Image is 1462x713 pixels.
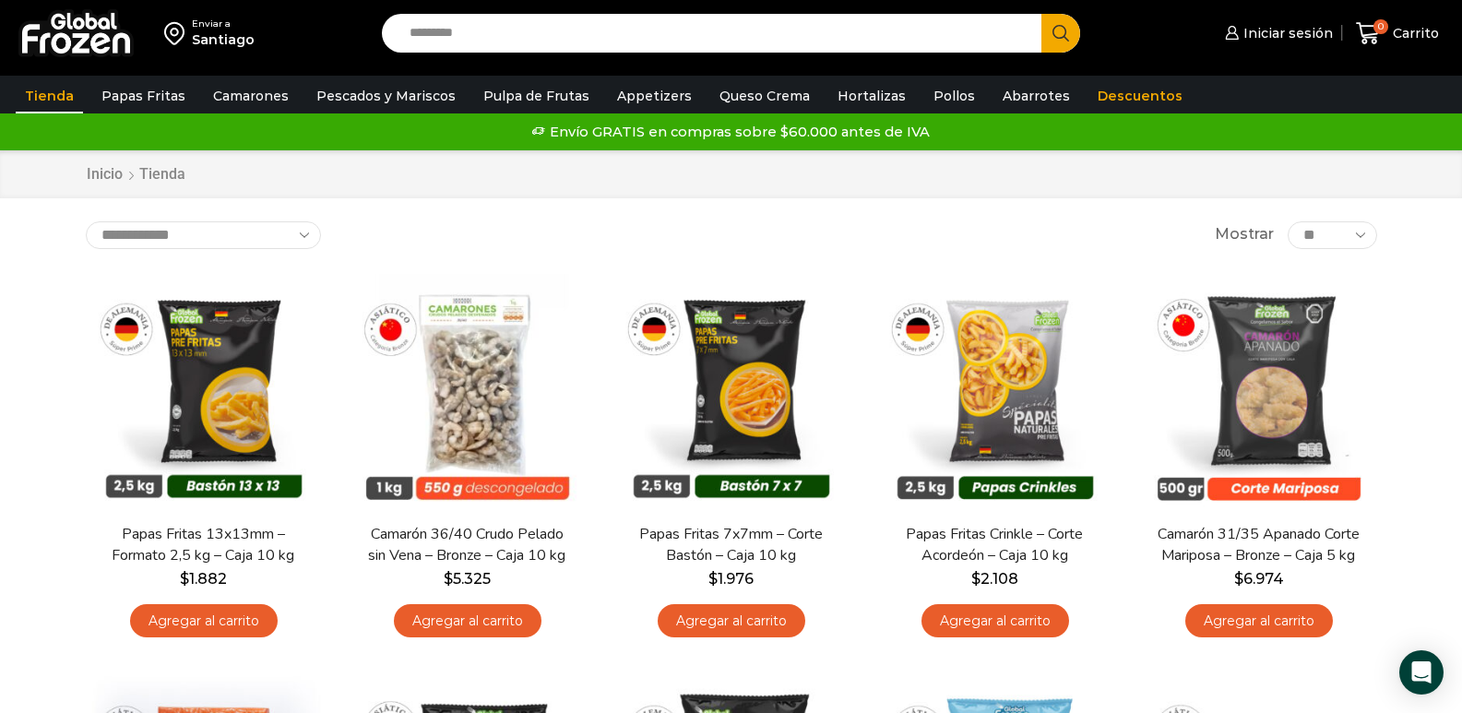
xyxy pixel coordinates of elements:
a: Papas Fritas 13x13mm – Formato 2,5 kg – Caja 10 kg [97,524,309,566]
bdi: 5.325 [444,570,491,588]
a: Pollos [924,78,984,113]
a: Agregar al carrito: “Papas Fritas 7x7mm - Corte Bastón - Caja 10 kg” [658,604,805,638]
a: Pescados y Mariscos [307,78,465,113]
div: Enviar a [192,18,255,30]
a: Papas Fritas Crinkle – Corte Acordeón – Caja 10 kg [888,524,1100,566]
a: Appetizers [608,78,701,113]
a: Papas Fritas 7x7mm – Corte Bastón – Caja 10 kg [624,524,837,566]
button: Search button [1041,14,1080,53]
a: Agregar al carrito: “Camarón 31/35 Apanado Corte Mariposa - Bronze - Caja 5 kg” [1185,604,1333,638]
bdi: 2.108 [971,570,1018,588]
a: Agregar al carrito: “Camarón 36/40 Crudo Pelado sin Vena - Bronze - Caja 10 kg” [394,604,541,638]
span: 0 [1373,19,1388,34]
a: Abarrotes [993,78,1079,113]
select: Pedido de la tienda [86,221,321,249]
h1: Tienda [139,165,185,183]
a: Camarón 31/35 Apanado Corte Mariposa – Bronze – Caja 5 kg [1152,524,1364,566]
a: Papas Fritas [92,78,195,113]
a: Pulpa de Frutas [474,78,599,113]
a: Inicio [86,164,124,185]
span: $ [444,570,453,588]
div: Open Intercom Messenger [1399,650,1444,695]
img: address-field-icon.svg [164,18,192,49]
span: $ [708,570,718,588]
span: Mostrar [1215,224,1274,245]
bdi: 1.976 [708,570,754,588]
a: Iniciar sesión [1220,15,1333,52]
span: $ [971,570,981,588]
a: Queso Crema [710,78,819,113]
a: Camarones [204,78,298,113]
span: Carrito [1388,24,1439,42]
div: Santiago [192,30,255,49]
span: Iniciar sesión [1239,24,1333,42]
span: $ [180,570,189,588]
a: Agregar al carrito: “Papas Fritas 13x13mm - Formato 2,5 kg - Caja 10 kg” [130,604,278,638]
a: Camarón 36/40 Crudo Pelado sin Vena – Bronze – Caja 10 kg [361,524,573,566]
a: Descuentos [1088,78,1192,113]
span: $ [1234,570,1243,588]
a: Tienda [16,78,83,113]
a: 0 Carrito [1351,12,1444,55]
a: Agregar al carrito: “Papas Fritas Crinkle - Corte Acordeón - Caja 10 kg” [921,604,1069,638]
bdi: 1.882 [180,570,227,588]
nav: Breadcrumb [86,164,185,185]
a: Hortalizas [828,78,915,113]
bdi: 6.974 [1234,570,1284,588]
